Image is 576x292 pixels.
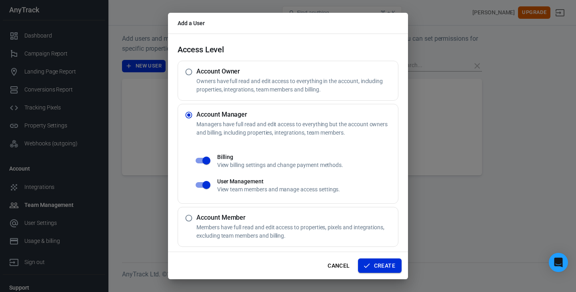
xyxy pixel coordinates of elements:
[196,111,395,119] h5: Account Manager
[217,177,398,185] h6: User Management
[549,253,568,272] div: Open Intercom Messenger
[196,214,395,222] h5: Account Member
[196,120,395,137] p: Managers have full read and edit access to everything but the account owners and billing, includi...
[196,77,395,94] p: Owners have full read and edit access to everything in the account, including properties, integra...
[217,153,398,161] h6: Billing
[217,185,398,194] p: View team members and manage access settings.
[168,13,408,34] h2: Add a User
[178,45,398,54] h4: Access Level
[324,258,353,273] button: Cancel
[196,68,395,75] h5: Account Owner
[358,258,402,273] button: Create
[217,161,398,169] p: View billing settings and change payment methods.
[196,223,395,240] p: Members have full read and edit access to properties, pixels and integrations, excluding team mem...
